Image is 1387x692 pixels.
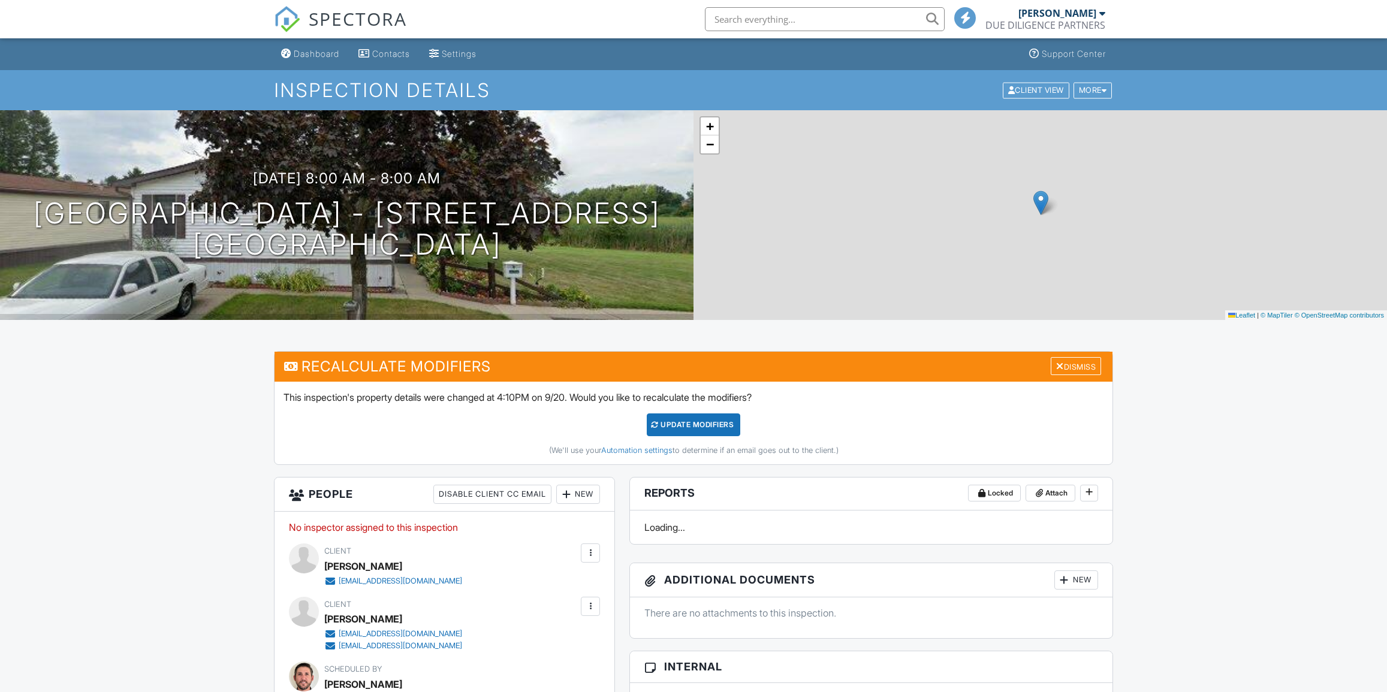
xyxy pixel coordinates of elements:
span: Scheduled By [324,664,382,673]
div: [EMAIL_ADDRESS][DOMAIN_NAME] [339,641,462,651]
a: © MapTiler [1261,312,1293,319]
div: New [556,485,600,504]
div: [PERSON_NAME] [1018,7,1096,19]
a: Support Center [1024,43,1111,65]
div: Contacts [372,49,410,59]
a: Contacts [354,43,415,65]
span: SPECTORA [309,6,407,31]
div: [EMAIL_ADDRESS][DOMAIN_NAME] [339,576,462,586]
input: Search everything... [705,7,945,31]
h3: Internal [630,651,1112,682]
div: UPDATE Modifiers [647,413,741,436]
h3: [DATE] 8:00 am - 8:00 am [253,170,441,186]
div: DUE DILIGENCE PARTNERS [985,19,1105,31]
a: SPECTORA [274,16,407,41]
div: [PERSON_NAME] [324,610,402,628]
p: There are no attachments to this inspection. [644,606,1098,620]
div: Dismiss [1051,357,1101,376]
a: Settings [424,43,481,65]
h3: People [275,478,614,512]
div: Disable Client CC Email [433,485,551,504]
h1: Inspection Details [274,80,1113,101]
a: Dashboard [276,43,344,65]
a: © OpenStreetMap contributors [1295,312,1384,319]
a: Automation settings [601,446,673,455]
div: Support Center [1042,49,1106,59]
a: [EMAIL_ADDRESS][DOMAIN_NAME] [324,628,462,640]
span: Client [324,600,351,609]
h1: [GEOGRAPHIC_DATA] - [STREET_ADDRESS] [GEOGRAPHIC_DATA] [33,198,661,261]
a: [EMAIL_ADDRESS][DOMAIN_NAME] [324,640,462,652]
div: (We'll use your to determine if an email goes out to the client.) [284,446,1103,455]
a: Client View [1002,85,1072,94]
span: Client [324,546,351,555]
span: − [706,137,714,152]
div: Client View [1003,82,1069,98]
img: Marker [1033,191,1048,215]
p: No inspector assigned to this inspection [289,521,600,534]
div: [EMAIL_ADDRESS][DOMAIN_NAME] [339,629,462,639]
div: Settings [442,49,477,59]
h3: Additional Documents [630,563,1112,597]
a: Leaflet [1228,312,1255,319]
div: [PERSON_NAME] [324,557,402,575]
img: The Best Home Inspection Software - Spectora [274,6,300,32]
a: [EMAIL_ADDRESS][DOMAIN_NAME] [324,575,462,587]
div: New [1054,570,1098,590]
span: | [1257,312,1259,319]
div: More [1074,82,1112,98]
a: Zoom out [701,135,719,153]
a: Zoom in [701,117,719,135]
span: + [706,119,714,134]
h3: Recalculate Modifiers [275,352,1112,381]
div: This inspection's property details were changed at 4:10PM on 9/20. Would you like to recalculate ... [275,382,1112,464]
div: Dashboard [294,49,339,59]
